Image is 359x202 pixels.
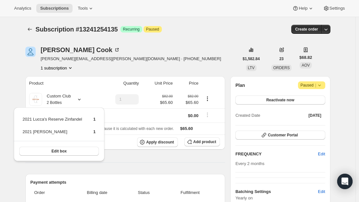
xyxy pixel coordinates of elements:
span: Edit [318,188,325,195]
span: Status [127,189,160,196]
span: | [315,83,316,88]
button: Product actions [41,65,74,71]
span: Create order [295,27,318,32]
td: 2021 [PERSON_NAME] [22,128,82,140]
button: Product actions [202,95,213,102]
span: Created Date [235,112,260,119]
span: Tools [78,6,88,11]
span: $65.60 [177,99,198,106]
span: 1 [93,129,96,134]
span: [PERSON_NAME][EMAIL_ADDRESS][PERSON_NAME][DOMAIN_NAME] · [PHONE_NUMBER] [41,56,221,62]
div: Open Intercom Messenger [337,174,353,189]
button: 23 [276,54,287,63]
button: Subscriptions [36,4,73,13]
span: Edit box [51,149,66,154]
button: Analytics [10,4,35,13]
button: Customer Portal [235,131,325,140]
span: Subscription #13241254135 [36,26,118,33]
h2: Payment attempts [31,179,220,186]
span: Subscriptions [40,6,69,11]
span: Apply discount [146,140,174,145]
span: Add product [193,139,216,144]
button: Edit [314,187,329,197]
h2: Plan [235,82,245,88]
span: $1,582.84 [243,56,260,61]
button: Subscriptions [25,25,34,34]
span: Edit [318,151,325,157]
span: $65.60 [180,126,193,131]
span: [DATE] [309,113,321,118]
span: Paused [301,82,323,88]
button: Reactivate now [235,96,325,105]
button: $1,582.84 [239,54,264,63]
h6: Batching Settings [235,188,318,195]
span: Danielle Cook [25,47,36,57]
button: Settings [319,4,349,13]
th: Unit Price [141,76,175,90]
span: AOV [302,63,310,68]
span: Reactivate now [266,97,294,103]
span: Customer Portal [268,133,298,138]
button: Shipping actions [202,111,213,118]
span: Fulfillment [164,189,216,196]
span: $65.60 [160,99,173,106]
span: LTV [248,66,255,70]
span: 1 [93,117,96,122]
button: Add product [184,137,220,146]
span: Recurring [123,27,140,32]
small: $82.00 [188,94,198,98]
button: Apply discount [137,137,178,147]
button: Help [288,4,318,13]
div: [PERSON_NAME] Cook [41,47,120,53]
span: ORDERS [273,66,290,70]
span: $0.00 [188,113,198,118]
div: Custom Club [42,93,71,106]
button: Edit [314,149,329,159]
span: $68.82 [299,54,312,61]
span: Help [299,6,307,11]
small: $82.00 [162,94,173,98]
button: Edit box [19,147,99,156]
button: Create order [291,25,322,34]
span: Every 2 months [235,161,264,166]
img: product img [29,93,42,106]
th: Quantity [99,76,141,90]
span: 23 [279,56,284,61]
h2: FREQUENCY [235,151,318,157]
span: Analytics [14,6,31,11]
span: Paused [146,27,159,32]
span: Billing date [71,189,124,196]
th: Order [31,186,69,200]
small: 2 Bottles [47,100,62,105]
th: Price [175,76,200,90]
span: Settings [329,6,345,11]
th: Product [25,76,99,90]
button: [DATE] [305,111,325,120]
span: Yearly on [235,195,325,201]
td: 2021 Lucca's Reserve Zinfandel [22,116,82,128]
button: Tools [74,4,98,13]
